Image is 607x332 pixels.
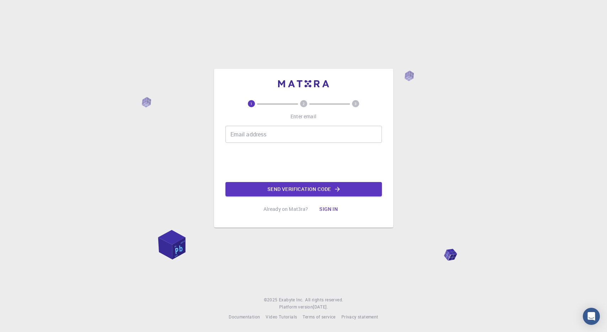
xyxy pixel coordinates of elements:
[279,304,313,311] span: Platform version
[305,296,343,304] span: All rights reserved.
[313,304,328,311] a: [DATE].
[303,314,335,320] span: Terms of service
[229,313,260,321] a: Documentation
[225,182,382,196] button: Send verification code
[266,313,297,321] a: Video Tutorials
[250,101,252,106] text: 1
[279,296,304,304] a: Exabyte Inc.
[313,304,328,310] span: [DATE] .
[229,314,260,320] span: Documentation
[279,297,304,302] span: Exabyte Inc.
[583,308,600,325] div: Open Intercom Messenger
[303,313,335,321] a: Terms of service
[266,314,297,320] span: Video Tutorials
[341,313,378,321] a: Privacy statement
[291,113,316,120] p: Enter email
[355,101,357,106] text: 3
[250,149,358,176] iframe: reCAPTCHA
[341,314,378,320] span: Privacy statement
[264,296,279,304] span: © 2025
[314,202,344,216] button: Sign in
[303,101,305,106] text: 2
[263,206,308,213] p: Already on Mat3ra?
